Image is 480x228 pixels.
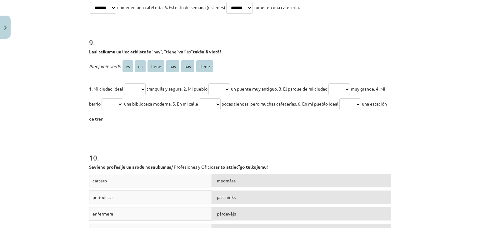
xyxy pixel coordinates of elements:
[147,86,207,92] span: tranquila y segura. 2. Mi pueblo
[222,101,338,107] span: pocas tiendas, pero muchas cafeterías. 6. En mi pueblo ideal
[217,211,236,216] span: pārdevējs
[89,49,152,54] strong: Lasi teikumu un liec atbilstošo
[253,4,300,10] span: comer en una cafetería.
[181,60,194,72] span: hay
[215,164,268,170] strong: ar to attiecīgo tulkojumu!
[122,60,133,72] span: es
[196,60,213,72] span: tiene
[89,164,391,170] p: / Profesiones y Oficios
[89,142,391,162] h1: 10 .
[124,101,198,107] span: una biblioteca moderna. 5. En mi calle
[89,63,121,69] span: Pieejamie vārdi:
[89,86,123,92] span: 1. Mi ciudad ideal
[89,164,171,170] strong: Savieno profesiju un arodu nosaukumus
[147,60,164,72] span: tiene
[4,26,7,30] img: icon-close-lesson-0947bae3869378f0d4975bcd49f059093ad1ed9edebbc8119c70593378902aed.svg
[231,86,327,92] span: un puente muy antiguo. 3. El parque de mi ciudad
[89,27,391,47] h1: 9 .
[135,60,146,72] span: es
[92,178,107,183] span: cartero
[92,211,113,216] span: enfermera
[92,194,112,200] span: periodista
[217,178,236,183] span: medmāsa
[193,49,221,54] strong: tukšajā vietā!
[117,4,225,10] span: comer en una cafetería. 6. Este fin de semana (ustedes)
[217,194,236,200] span: pastnieks
[178,49,185,54] strong: vai
[166,60,179,72] span: hay
[89,48,391,55] p: “hay”, “tiene” “es”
